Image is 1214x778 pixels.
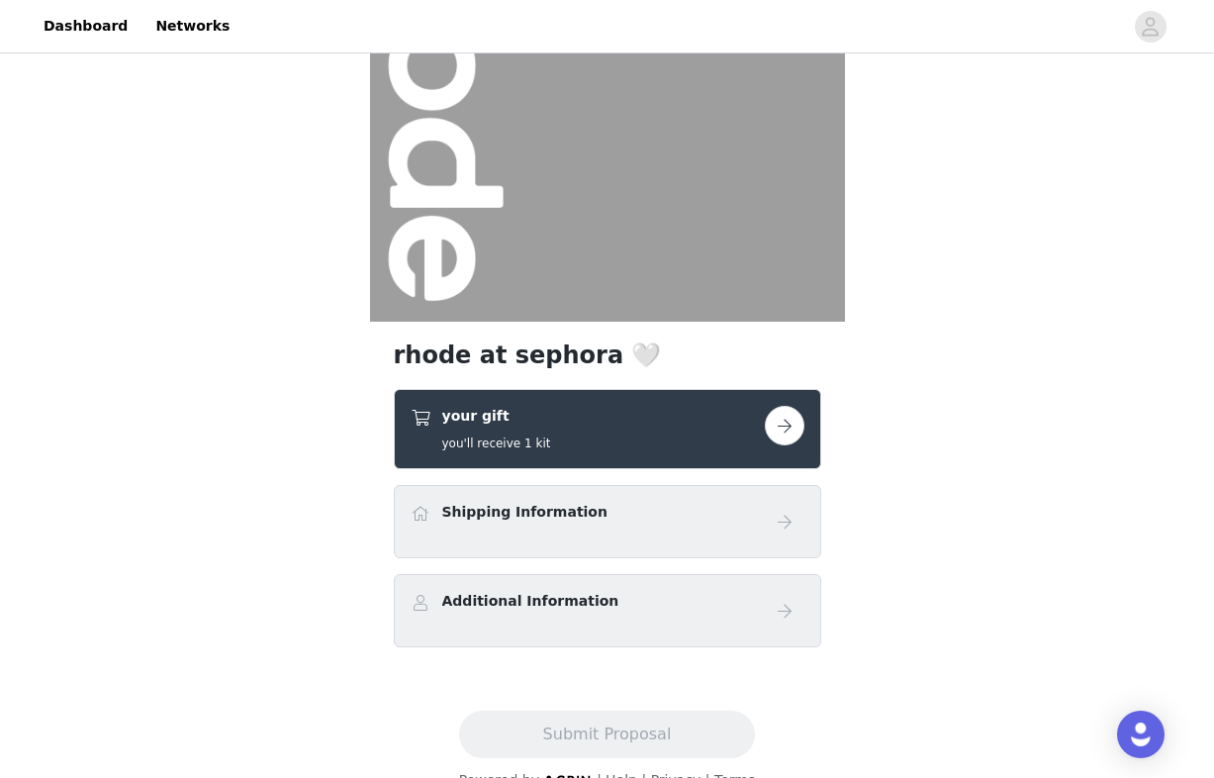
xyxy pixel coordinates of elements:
[459,711,755,758] button: Submit Proposal
[394,389,821,469] div: your gift
[394,485,821,558] div: Shipping Information
[1141,11,1160,43] div: avatar
[442,406,551,427] h4: your gift
[143,4,241,49] a: Networks
[32,4,140,49] a: Dashboard
[394,338,821,373] h1: rhode at sephora 🤍
[442,502,607,523] h4: Shipping Information
[442,591,619,612] h4: Additional Information
[442,435,551,452] h5: you'll receive 1 kit
[1117,711,1165,758] div: Open Intercom Messenger
[394,574,821,647] div: Additional Information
